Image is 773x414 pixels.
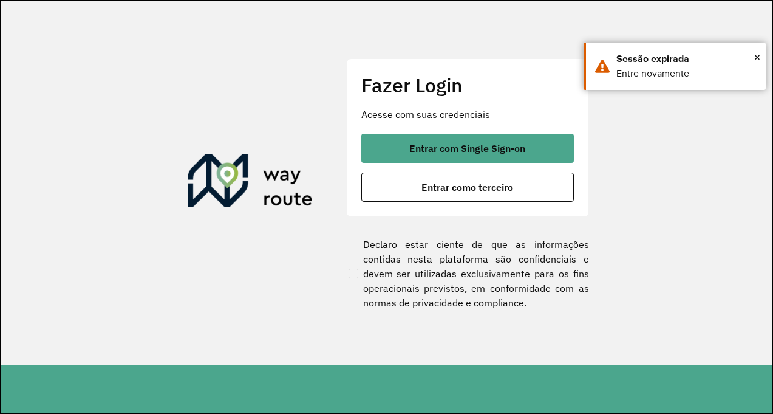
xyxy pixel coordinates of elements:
[361,173,574,202] button: button
[409,143,525,153] span: Entrar com Single Sign-on
[188,154,313,212] img: Roteirizador AmbevTech
[346,237,589,310] label: Declaro estar ciente de que as informações contidas nesta plataforma são confidenciais e devem se...
[361,134,574,163] button: button
[361,107,574,122] p: Acesse com suas credenciais
[421,182,513,192] span: Entrar como terceiro
[616,66,757,81] div: Entre novamente
[754,48,760,66] button: Close
[616,52,757,66] div: Sessão expirada
[754,48,760,66] span: ×
[361,74,574,97] h2: Fazer Login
